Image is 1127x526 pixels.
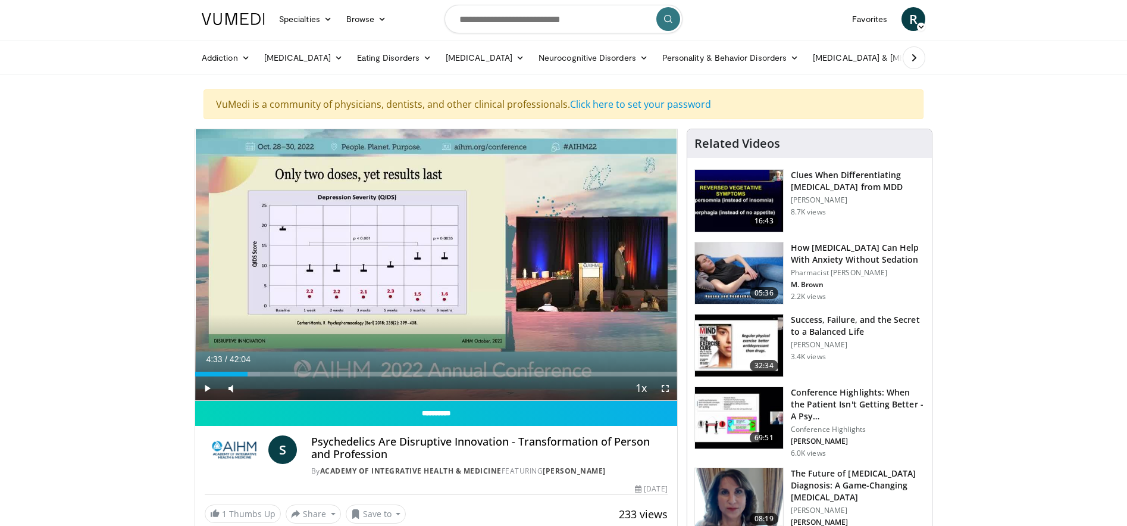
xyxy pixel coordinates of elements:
[346,505,406,524] button: Save to
[791,242,925,266] h3: How [MEDICAL_DATA] Can Help With Anxiety Without Sedation
[219,376,243,400] button: Mute
[311,435,668,461] h4: Psychedelics Are Disruptive Innovation - Transformation of Person and Profession
[694,242,925,305] a: 05:36 How [MEDICAL_DATA] Can Help With Anxiety Without Sedation Pharmacist [PERSON_NAME] M. Brown...
[286,505,341,524] button: Share
[791,506,925,515] p: [PERSON_NAME]
[195,46,257,70] a: Addiction
[619,507,668,521] span: 233 views
[257,46,350,70] a: [MEDICAL_DATA]
[791,207,826,217] p: 8.7K views
[694,169,925,232] a: 16:43 Clues When Differentiating [MEDICAL_DATA] from MDD [PERSON_NAME] 8.7K views
[230,354,251,364] span: 42:04
[206,354,222,364] span: 4:33
[791,437,925,446] p: [PERSON_NAME]
[543,466,606,476] a: [PERSON_NAME]
[204,89,923,119] div: VuMedi is a community of physicians, dentists, and other clinical professionals.
[695,315,783,376] img: 7307c1c9-cd96-462b-8187-bd7a74dc6cb1.150x105_q85_crop-smart_upscale.jpg
[791,314,925,338] h3: Success, Failure, and the Secret to a Balanced Life
[694,387,925,458] a: 69:51 Conference Highlights: When the Patient Isn't Getting Better - A Psy… Conference Highlights...
[791,387,925,422] h3: Conference Highlights: When the Patient Isn't Getting Better - A Psy…
[202,13,265,25] img: VuMedi Logo
[694,136,780,151] h4: Related Videos
[791,268,925,278] p: Pharmacist [PERSON_NAME]
[311,466,668,477] div: By FEATURING
[320,466,502,476] a: Academy of Integrative Health & Medicine
[791,352,826,362] p: 3.4K views
[695,170,783,232] img: a6520382-d332-4ed3-9891-ee688fa49237.150x105_q85_crop-smart_upscale.jpg
[695,387,783,449] img: 4362ec9e-0993-4580-bfd4-8e18d57e1d49.150x105_q85_crop-smart_upscale.jpg
[806,46,976,70] a: [MEDICAL_DATA] & [MEDICAL_DATA]
[655,46,806,70] a: Personality & Behavior Disorders
[225,354,227,364] span: /
[901,7,925,31] a: R
[750,287,778,299] span: 05:36
[195,372,677,376] div: Progress Bar
[205,505,281,523] a: 1 Thumbs Up
[791,425,925,434] p: Conference Highlights
[791,292,826,301] p: 2.2K views
[845,7,894,31] a: Favorites
[272,7,339,31] a: Specialties
[695,242,783,304] img: 7bfe4765-2bdb-4a7e-8d24-83e30517bd33.150x105_q85_crop-smart_upscale.jpg
[531,46,655,70] a: Neurocognitive Disorders
[791,468,925,503] h3: The Future of [MEDICAL_DATA] Diagnosis: A Game-Changing [MEDICAL_DATA]
[439,46,531,70] a: [MEDICAL_DATA]
[268,435,297,464] a: S
[750,513,778,525] span: 08:19
[635,484,667,494] div: [DATE]
[791,169,925,193] h3: Clues When Differentiating [MEDICAL_DATA] from MDD
[195,376,219,400] button: Play
[195,129,677,401] video-js: Video Player
[205,435,264,464] img: Academy of Integrative Health & Medicine
[350,46,439,70] a: Eating Disorders
[791,195,925,205] p: [PERSON_NAME]
[339,7,394,31] a: Browse
[222,508,227,519] span: 1
[694,314,925,377] a: 32:34 Success, Failure, and the Secret to a Balanced Life [PERSON_NAME] 3.4K views
[750,215,778,227] span: 16:43
[630,376,653,400] button: Playback Rate
[750,360,778,372] span: 32:34
[750,432,778,444] span: 69:51
[444,5,683,33] input: Search topics, interventions
[791,280,925,290] p: M. Brown
[791,340,925,350] p: [PERSON_NAME]
[570,98,711,111] a: Click here to set your password
[653,376,677,400] button: Fullscreen
[791,449,826,458] p: 6.0K views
